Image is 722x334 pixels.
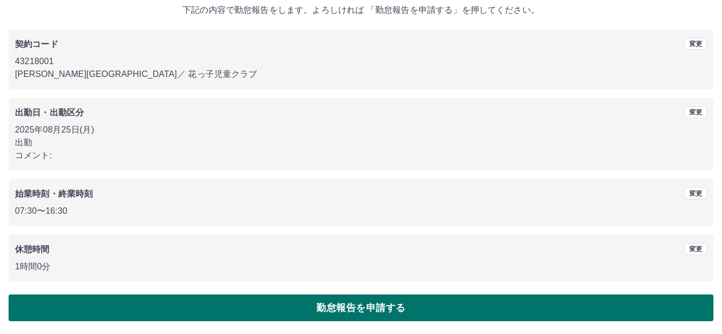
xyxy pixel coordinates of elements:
[15,108,84,117] b: 出勤日・出勤区分
[15,55,707,68] p: 43218001
[15,136,707,149] p: 出勤
[685,106,707,118] button: 変更
[15,205,707,218] p: 07:30 〜 16:30
[15,245,50,254] b: 休憩時間
[15,123,707,136] p: 2025年08月25日(月)
[685,243,707,255] button: 変更
[15,149,707,162] p: コメント:
[9,4,713,17] p: 下記の内容で勤怠報告をします。よろしければ 「勤怠報告を申請する」を押してください。
[685,38,707,50] button: 変更
[15,68,707,81] p: [PERSON_NAME][GEOGRAPHIC_DATA] ／ 花っ子児童クラブ
[685,188,707,199] button: 変更
[15,260,707,273] p: 1時間0分
[15,189,93,198] b: 始業時刻・終業時刻
[15,40,58,49] b: 契約コード
[9,294,713,321] button: 勤怠報告を申請する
